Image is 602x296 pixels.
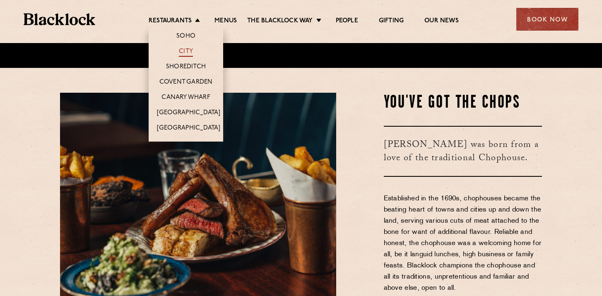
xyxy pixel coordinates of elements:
[336,17,358,26] a: People
[157,109,220,118] a: [GEOGRAPHIC_DATA]
[179,48,193,57] a: City
[176,32,195,41] a: Soho
[384,193,542,294] p: Established in the 1690s, chophouses became the beating heart of towns and cities up and down the...
[424,17,459,26] a: Our News
[247,17,313,26] a: The Blacklock Way
[161,94,210,103] a: Canary Wharf
[159,78,213,87] a: Covent Garden
[149,17,192,26] a: Restaurants
[166,63,206,72] a: Shoreditch
[516,8,578,31] div: Book Now
[157,124,220,133] a: [GEOGRAPHIC_DATA]
[379,17,404,26] a: Gifting
[384,126,542,177] h3: [PERSON_NAME] was born from a love of the traditional Chophouse.
[384,93,542,113] h2: You've Got The Chops
[214,17,237,26] a: Menus
[24,13,95,25] img: BL_Textured_Logo-footer-cropped.svg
